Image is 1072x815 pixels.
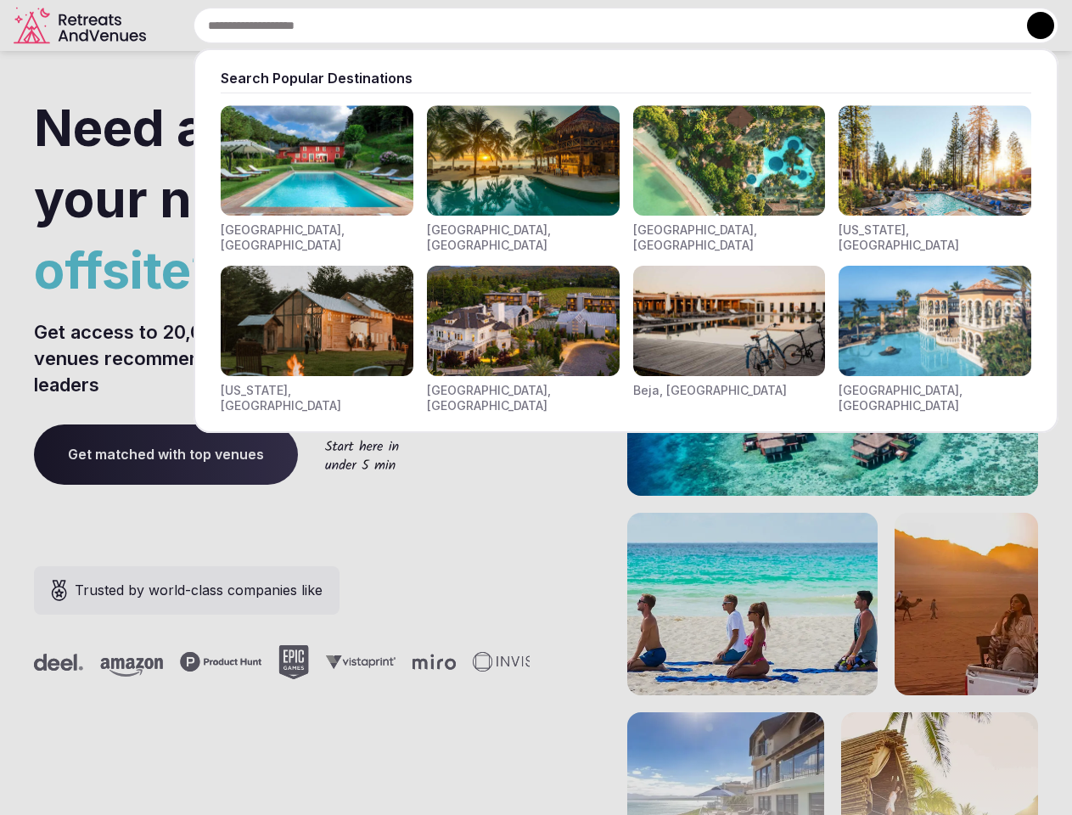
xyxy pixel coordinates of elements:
[427,266,620,413] div: Visit venues for Napa Valley, USA
[221,105,413,252] div: Visit venues for Toscana, Italy
[633,266,826,376] img: Visit venues for Beja, Portugal
[839,266,1031,413] div: Visit venues for Canarias, Spain
[427,383,620,413] div: [GEOGRAPHIC_DATA], [GEOGRAPHIC_DATA]
[221,69,1031,87] div: Search Popular Destinations
[633,266,826,413] div: Visit venues for Beja, Portugal
[633,105,826,252] div: Visit venues for Indonesia, Bali
[633,105,826,216] img: Visit venues for Indonesia, Bali
[839,383,1031,413] div: [GEOGRAPHIC_DATA], [GEOGRAPHIC_DATA]
[221,222,413,252] div: [GEOGRAPHIC_DATA], [GEOGRAPHIC_DATA]
[839,105,1031,216] img: Visit venues for California, USA
[221,383,413,413] div: [US_STATE], [GEOGRAPHIC_DATA]
[427,222,620,252] div: [GEOGRAPHIC_DATA], [GEOGRAPHIC_DATA]
[221,266,413,413] div: Visit venues for New York, USA
[633,383,787,398] div: Beja, [GEOGRAPHIC_DATA]
[839,105,1031,252] div: Visit venues for California, USA
[221,105,413,216] img: Visit venues for Toscana, Italy
[839,222,1031,252] div: [US_STATE], [GEOGRAPHIC_DATA]
[427,105,620,216] img: Visit venues for Riviera Maya, Mexico
[221,266,413,376] img: Visit venues for New York, USA
[633,222,826,252] div: [GEOGRAPHIC_DATA], [GEOGRAPHIC_DATA]
[427,266,620,376] img: Visit venues for Napa Valley, USA
[427,105,620,252] div: Visit venues for Riviera Maya, Mexico
[839,266,1031,376] img: Visit venues for Canarias, Spain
